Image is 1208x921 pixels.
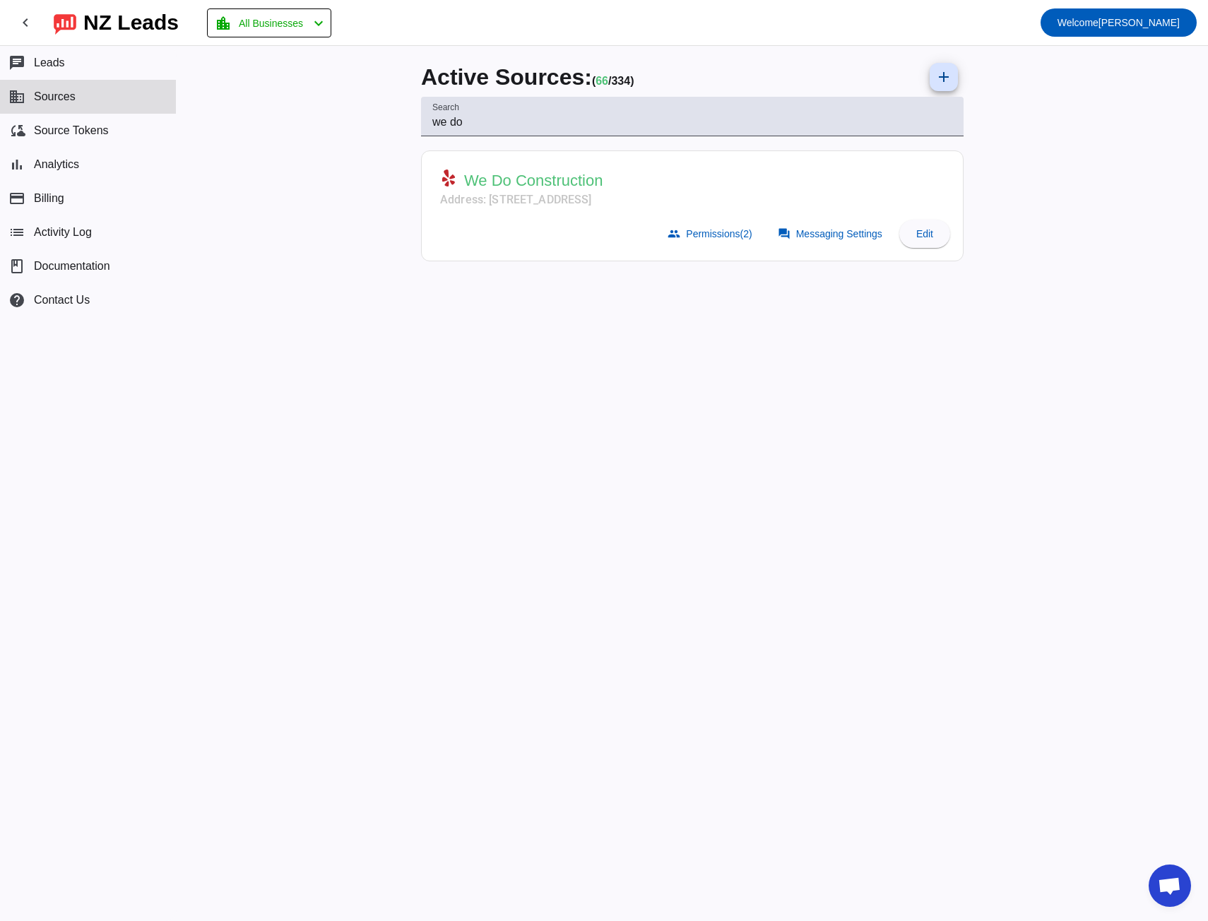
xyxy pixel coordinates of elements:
[54,11,76,35] img: logo
[659,220,763,248] button: Permissions(2)
[34,226,92,239] span: Activity Log
[8,122,25,139] mat-icon: cloud_sync
[8,292,25,309] mat-icon: help
[83,13,179,32] div: NZ Leads
[608,75,611,87] span: /
[34,57,65,69] span: Leads
[421,64,592,90] span: Active Sources:
[207,8,331,37] button: All Businesses
[34,90,76,103] span: Sources
[432,103,459,112] mat-label: Search
[899,220,950,248] button: Edit
[8,224,25,241] mat-icon: list
[1058,17,1099,28] span: Welcome
[8,54,25,71] mat-icon: chat
[17,14,34,31] mat-icon: chevron_left
[239,13,303,33] span: All Businesses
[796,228,882,239] span: Messaging Settings
[34,260,110,273] span: Documentation
[8,88,25,105] mat-icon: business
[34,124,109,137] span: Source Tokens
[686,228,752,239] span: Permissions
[935,69,952,85] mat-icon: add
[310,15,327,32] mat-icon: chevron_left
[596,75,608,87] span: Working
[8,156,25,173] mat-icon: bar_chart
[34,158,79,171] span: Analytics
[778,227,790,240] mat-icon: forum
[464,171,603,191] span: We Do Construction
[215,15,232,32] mat-icon: location_city
[611,75,634,87] span: Total
[34,294,90,307] span: Contact Us
[1058,13,1180,32] span: [PERSON_NAME]
[8,258,25,275] span: book
[592,75,596,87] span: (
[668,227,680,240] mat-icon: group
[34,192,64,205] span: Billing
[1149,864,1191,907] a: Open chat
[769,220,894,248] button: Messaging Settings
[740,228,752,239] span: (2)
[1041,8,1197,37] button: Welcome[PERSON_NAME]
[8,190,25,207] mat-icon: payment
[440,191,603,208] mat-card-subtitle: Address: [STREET_ADDRESS]
[916,228,933,239] span: Edit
